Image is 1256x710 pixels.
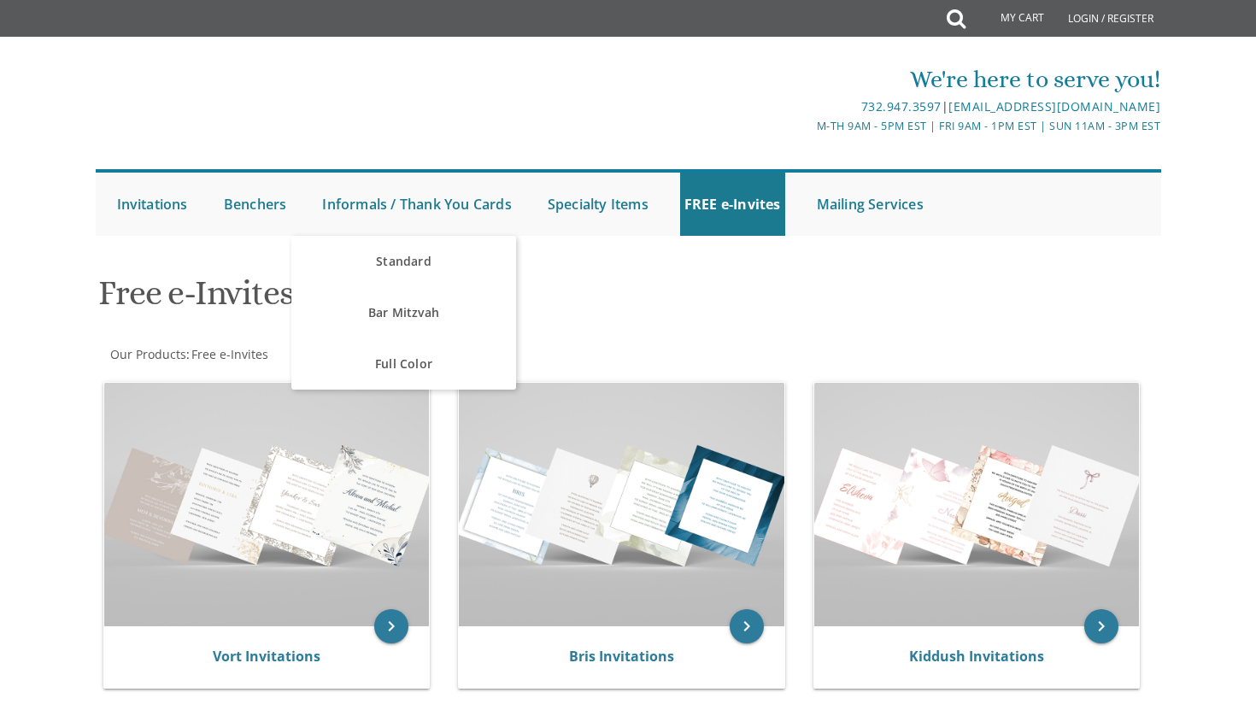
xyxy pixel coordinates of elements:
div: We're here to serve you! [451,62,1160,97]
a: Informals / Thank You Cards [318,173,515,236]
img: Bris Invitations [459,383,784,626]
span: Free e-Invites [191,346,268,362]
a: Full Color [291,338,516,390]
a: Specialty Items [543,173,653,236]
a: Bris Invitations [569,647,674,666]
a: keyboard_arrow_right [730,609,764,643]
a: Vort Invitations [213,647,320,666]
a: keyboard_arrow_right [1084,609,1118,643]
div: : [96,346,629,363]
div: | [451,97,1160,117]
a: keyboard_arrow_right [374,609,408,643]
a: Mailing Services [813,173,928,236]
a: FREE e-Invites [680,173,785,236]
a: Invitations [113,173,192,236]
img: Vort Invitations [104,383,430,626]
a: Our Products [109,346,186,362]
div: M-Th 9am - 5pm EST | Fri 9am - 1pm EST | Sun 11am - 3pm EST [451,117,1160,135]
a: Free e-Invites [190,346,268,362]
a: Standard [291,236,516,287]
h1: Free e-Invites [98,274,795,325]
a: 732.947.3597 [861,98,942,114]
img: Kiddush Invitations [814,383,1140,626]
a: Benchers [220,173,291,236]
a: Kiddush Invitations [909,647,1044,666]
a: [EMAIL_ADDRESS][DOMAIN_NAME] [948,98,1160,114]
a: Bar Mitzvah [291,287,516,338]
a: My Cart [964,2,1056,36]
